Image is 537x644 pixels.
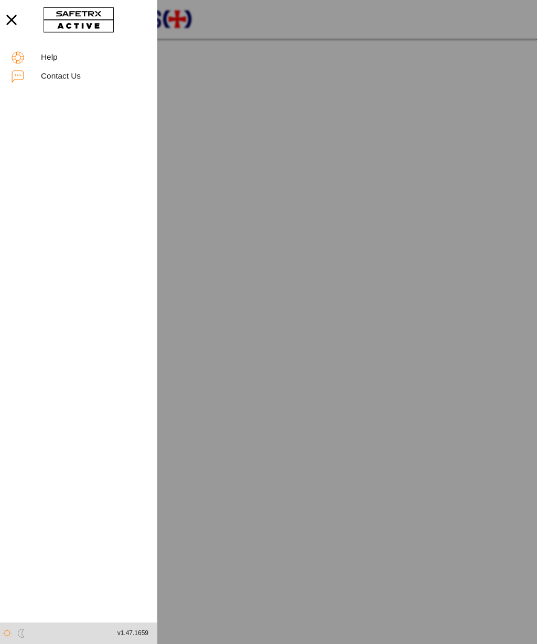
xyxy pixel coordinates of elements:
[111,625,155,642] button: v1.47.1659
[41,52,145,62] div: Help
[12,51,24,64] img: Help.svg
[17,629,26,638] img: ModeDark.svg
[41,71,145,81] div: Contact Us
[3,629,12,638] img: ModeLight.svg
[12,70,24,83] img: ContactUs.svg
[117,628,148,639] span: v1.47.1659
